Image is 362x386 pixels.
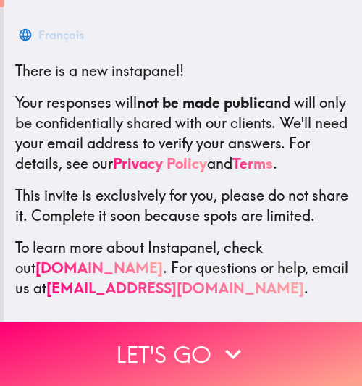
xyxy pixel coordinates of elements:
[46,279,304,297] a: [EMAIL_ADDRESS][DOMAIN_NAME]
[137,93,265,112] b: not be made public
[35,259,163,277] a: [DOMAIN_NAME]
[15,20,90,49] button: Français
[15,238,350,298] p: To learn more about Instapanel, check out . For questions or help, email us at .
[232,154,273,172] a: Terms
[113,154,207,172] a: Privacy Policy
[15,93,350,174] p: Your responses will and will only be confidentially shared with our clients. We'll need your emai...
[15,185,350,226] p: This invite is exclusively for you, please do not share it. Complete it soon because spots are li...
[15,62,184,80] span: There is a new instapanel!
[38,25,84,45] div: Français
